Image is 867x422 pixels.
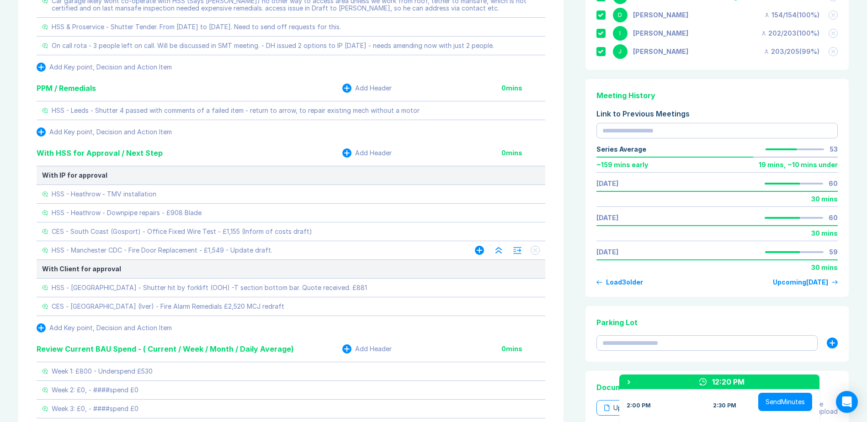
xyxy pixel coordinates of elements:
div: 60 [829,214,838,222]
div: 30 mins [811,230,838,237]
button: SendMinutes [758,393,812,411]
a: Upcoming[DATE] [773,279,838,286]
div: Week 2: £0, - ####spend £0 [52,386,138,394]
button: Add Header [342,148,392,158]
div: HSS & Proservice - Shutter Tender. From [DATE] to [DATE]. Need to send off requests for this. [52,23,341,31]
div: PPM / Remedials [37,83,96,94]
div: Week 1: £800 - Underspend £530 [52,368,153,375]
div: Meeting History [596,90,838,101]
div: With HSS for Approval / Next Step [37,148,163,158]
div: HSS - Heathrow - Downpipe repairs - £908 Blade [52,209,202,216]
div: HSS - Manchester CDC - Fire Door Replacement - £1,549 - Update draft. [52,247,272,254]
div: 30 mins [811,195,838,203]
div: 0 mins [501,149,545,157]
a: [DATE] [596,180,618,187]
button: Add Key point, Decision and Action Item [37,323,172,332]
div: 2:00 PM [627,402,651,409]
div: 53 [830,146,838,153]
div: 30 mins [811,264,838,271]
div: David Hayter [633,11,688,19]
div: Add Key point, Decision and Action Item [49,63,172,71]
div: Iain Parnell [633,30,688,37]
div: J [613,44,628,59]
div: I [613,26,628,41]
button: Add Header [342,84,392,93]
div: HSS - [GEOGRAPHIC_DATA] - Shutter hit by forklift (OOH) -T section bottom bar. Quote received. £881 [52,284,367,291]
div: Open Intercom Messenger [836,391,858,413]
div: 19 mins , ~ 10 mins under [759,161,838,169]
div: Review Current BAU Spend - ( Current / Week / Month / Daily Average) [37,343,294,354]
div: CES - [GEOGRAPHIC_DATA] (Iver) - Fire Alarm Remedials £2,520 MCJ redraft [52,303,284,310]
div: Load 3 older [606,279,643,286]
div: 12:20 PM [712,376,745,387]
div: Week 3: £0, - ####spend £0 [52,405,138,412]
div: Add Header [355,149,392,157]
div: Add Key point, Decision and Action Item [49,324,172,332]
div: 59 [829,248,838,256]
button: Load3older [596,279,643,286]
div: 0 mins [501,345,545,353]
div: Jonny Welbourn [633,48,688,55]
div: With Client for approval [42,265,540,273]
div: D [613,8,628,22]
div: HSS - Leeds - Shutter 4 passed with comments of a failed item - return to arrow, to repair existi... [52,107,420,114]
div: CES - South Coast (Gosport) - Office Fixed Wire Test - £1,155 (Inform of costs draft) [52,228,312,235]
div: 202 / 203 ( 100 %) [761,30,819,37]
div: Parking Lot [596,317,838,328]
div: ~ 159 mins early [596,161,648,169]
div: 60 [829,180,838,187]
div: Add Header [355,345,392,353]
div: With IP for approval [42,172,540,179]
div: Series Average [596,146,646,153]
div: On call rota - 3 people left on call. Will be discussed in SMT meeting. - DH issued 2 options to ... [52,42,494,49]
div: 203 / 205 ( 99 %) [764,48,819,55]
div: 154 / 154 ( 100 %) [764,11,819,19]
button: Add Header [342,344,392,353]
div: Add Header [355,84,392,92]
div: Upload File(s) [596,400,663,416]
a: [DATE] [596,214,618,222]
div: HSS - Heathrow - TMV installation [52,190,156,198]
div: Add Key point, Decision and Action Item [49,128,172,136]
button: Add Key point, Decision and Action Item [37,127,172,137]
div: 0 mins [501,84,545,92]
div: Documents & Images [596,382,838,393]
div: Link to Previous Meetings [596,108,838,119]
div: Upcoming [DATE] [773,279,828,286]
a: [DATE] [596,248,618,256]
button: Add Key point, Decision and Action Item [37,63,172,72]
div: 2:30 PM [713,402,736,409]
